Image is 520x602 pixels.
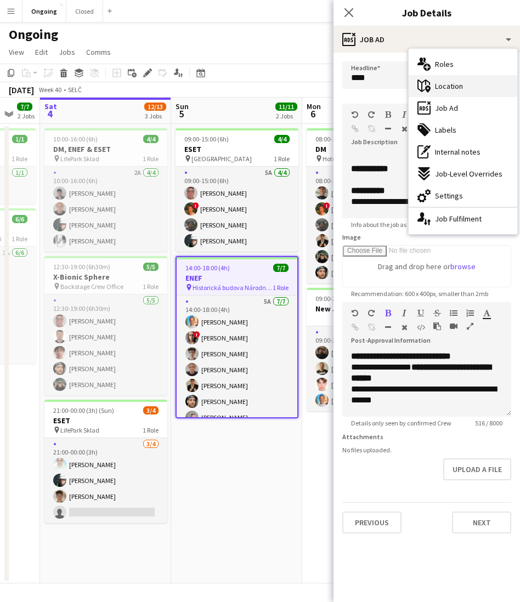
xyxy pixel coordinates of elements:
[384,323,392,332] button: Horizontal Line
[368,110,375,119] button: Redo
[44,272,167,282] h3: X-Bionic Sphere
[44,101,57,111] span: Sat
[193,202,199,209] span: !
[4,45,29,59] a: View
[9,47,24,57] span: View
[82,45,115,59] a: Comms
[315,294,363,303] span: 09:00-20:00 (11h)
[466,419,511,427] span: 516 / 8000
[145,112,166,120] div: 3 Jobs
[307,326,429,411] app-card-role: 4/409:00-20:00 (11h)[PERSON_NAME][PERSON_NAME][PERSON_NAME][PERSON_NAME]
[53,406,114,414] span: 21:00-00:00 (3h) (Sun)
[342,289,497,298] span: Recommendation: 600 x 400px, smaller than 2mb
[307,101,321,111] span: Mon
[12,235,27,243] span: 1 Role
[12,135,27,143] span: 1/1
[342,220,438,229] span: Info about the job as a whole
[435,103,458,113] span: Job Ad
[44,144,167,154] h3: DM, ENEF & ESET
[174,107,189,120] span: 5
[276,112,297,120] div: 2 Jobs
[143,282,159,291] span: 1 Role
[384,124,392,133] button: Horizontal Line
[143,155,159,163] span: 1 Role
[17,103,32,111] span: 7/7
[315,135,360,143] span: 08:00-15:00 (7h)
[143,406,159,414] span: 3/4
[323,155,405,163] span: Hotel DoubleTree by [PERSON_NAME]
[307,288,429,411] app-job-card: 09:00-20:00 (11h)4/4New Job1 Role4/409:00-20:00 (11h)[PERSON_NAME][PERSON_NAME][PERSON_NAME][PERS...
[44,400,167,523] div: 21:00-00:00 (3h) (Sun)3/4ESET LifePark Sklad1 Role3/421:00-00:00 (3h)[PERSON_NAME][PERSON_NAME][P...
[400,309,408,317] button: Italic
[452,512,511,533] button: Next
[435,125,456,135] span: Labels
[194,331,200,338] span: !
[176,256,298,418] div: 14:00-18:00 (4h)7/7ENEF Historická budova Národnej rady SR1 Role5A7/714:00-18:00 (4h)[PERSON_NAME...
[185,264,230,272] span: 14:00-18:00 (4h)
[44,256,167,395] app-job-card: 12:30-19:00 (6h30m)5/5X-Bionic Sphere Backstage Crew Office1 Role5/512:30-19:00 (6h30m)[PERSON_NA...
[177,273,297,283] h3: ENEF
[466,309,474,317] button: Ordered List
[191,155,252,163] span: [GEOGRAPHIC_DATA]
[176,128,298,252] app-job-card: 09:00-15:00 (6h)4/4ESET [GEOGRAPHIC_DATA]1 Role5A4/409:00-15:00 (6h)[PERSON_NAME]![PERSON_NAME][P...
[334,26,520,53] div: Job Ad
[177,296,297,428] app-card-role: 5A7/714:00-18:00 (4h)[PERSON_NAME]![PERSON_NAME][PERSON_NAME][PERSON_NAME][PERSON_NAME][PERSON_NA...
[18,112,35,120] div: 2 Jobs
[44,438,167,523] app-card-role: 3/421:00-00:00 (3h)[PERSON_NAME][PERSON_NAME][PERSON_NAME]
[435,81,463,91] span: Location
[143,263,159,271] span: 5/5
[143,426,159,434] span: 1 Role
[417,309,425,317] button: Underline
[307,167,429,283] app-card-role: 3A6/608:00-15:00 (7h)[PERSON_NAME]![PERSON_NAME][PERSON_NAME][PERSON_NAME][PERSON_NAME][PERSON_NAME]
[368,309,375,317] button: Redo
[334,5,520,20] h3: Job Details
[44,294,167,395] app-card-role: 5/512:30-19:00 (6h30m)[PERSON_NAME][PERSON_NAME][PERSON_NAME][PERSON_NAME][PERSON_NAME]
[86,47,111,57] span: Comms
[450,322,457,331] button: Insert video
[435,191,463,201] span: Settings
[307,144,429,154] h3: DM
[9,26,58,43] h1: Ongoing
[12,155,27,163] span: 1 Role
[193,283,273,292] span: Historická budova Národnej rady SR
[60,426,99,434] span: LifePark Sklad
[184,135,229,143] span: 09:00-15:00 (6h)
[176,101,189,111] span: Sun
[342,512,402,533] button: Previous
[53,135,98,143] span: 10:00-16:00 (6h)
[53,263,110,271] span: 12:30-19:00 (6h30m)
[273,283,289,292] span: 1 Role
[59,47,75,57] span: Jobs
[400,110,408,119] button: Italic
[483,309,490,317] button: Text Color
[9,84,34,95] div: [DATE]
[342,433,383,441] label: Attachments
[176,144,298,154] h3: ESET
[144,103,166,111] span: 12/13
[275,103,297,111] span: 11/11
[443,458,511,480] button: Upload a file
[435,59,454,69] span: Roles
[143,135,159,143] span: 4/4
[409,208,517,230] div: Job Fulfilment
[43,107,57,120] span: 4
[54,45,80,59] a: Jobs
[12,215,27,223] span: 6/6
[307,128,429,283] app-job-card: 08:00-15:00 (7h)6/6DM Hotel DoubleTree by [PERSON_NAME]1 Role3A6/608:00-15:00 (7h)[PERSON_NAME]![...
[44,128,167,252] app-job-card: 10:00-16:00 (6h)4/4DM, ENEF & ESET LifePark Sklad1 Role2A4/410:00-16:00 (6h)[PERSON_NAME][PERSON_...
[435,169,502,179] span: Job-Level Overrides
[44,167,167,252] app-card-role: 2A4/410:00-16:00 (6h)[PERSON_NAME][PERSON_NAME][PERSON_NAME][PERSON_NAME]
[60,282,123,291] span: Backstage Crew Office
[342,419,460,427] span: Details only seen by confirmed Crew
[305,107,321,120] span: 6
[417,323,425,332] button: HTML Code
[36,86,64,94] span: Week 40
[31,45,52,59] a: Edit
[400,323,408,332] button: Clear Formatting
[400,124,408,133] button: Clear Formatting
[274,155,290,163] span: 1 Role
[433,309,441,317] button: Strikethrough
